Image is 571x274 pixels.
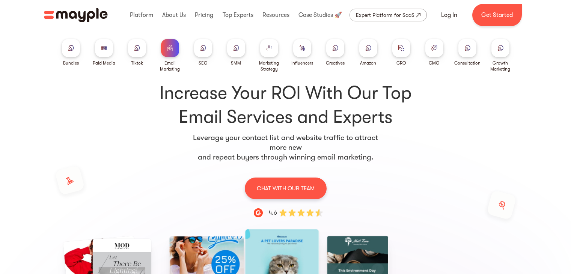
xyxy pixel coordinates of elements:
[131,60,143,66] div: Tiktok
[193,3,215,27] div: Pricing
[454,39,481,66] a: Consultation
[157,60,184,72] div: Email Marketing
[160,3,188,27] div: About Us
[231,60,241,66] div: SMM
[63,60,79,66] div: Bundles
[269,208,277,217] div: 4.6
[93,60,115,66] div: Paid Media
[429,60,440,66] div: CMO
[221,3,255,27] div: Top Experts
[62,39,80,66] a: Bundles
[44,8,108,22] img: Mayple logo
[359,39,377,66] a: Amazon
[157,39,184,72] a: Email Marketing
[487,60,514,72] div: Growth Marketing
[245,177,327,199] a: CHAT WITH OUR TEAM
[454,60,481,66] div: Consultation
[350,9,427,21] a: Expert Platform for SaaS
[154,81,417,129] h1: Increase Your ROI With Our Top Email Services and Experts
[93,39,115,66] a: Paid Media
[256,39,283,72] a: Marketing Strategy
[128,3,155,27] div: Platform
[128,39,146,66] a: Tiktok
[425,39,443,66] a: CMO
[396,60,406,66] div: CRO
[356,11,414,20] div: Expert Platform for SaaS
[392,39,410,66] a: CRO
[257,184,315,193] p: CHAT WITH OUR TEAM
[291,39,313,66] a: Influencers
[194,39,212,66] a: SEO
[199,60,208,66] div: SEO
[472,4,522,26] a: Get Started
[44,8,108,22] a: home
[487,39,514,72] a: Growth Marketing
[432,6,466,24] a: Log In
[256,60,283,72] div: Marketing Strategy
[326,60,345,66] div: Creatives
[187,133,385,162] p: Leverage your contact list and website traffic to attract more new and repeat buyers through winn...
[326,39,345,66] a: Creatives
[261,3,291,27] div: Resources
[291,60,313,66] div: Influencers
[360,60,376,66] div: Amazon
[227,39,245,66] a: SMM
